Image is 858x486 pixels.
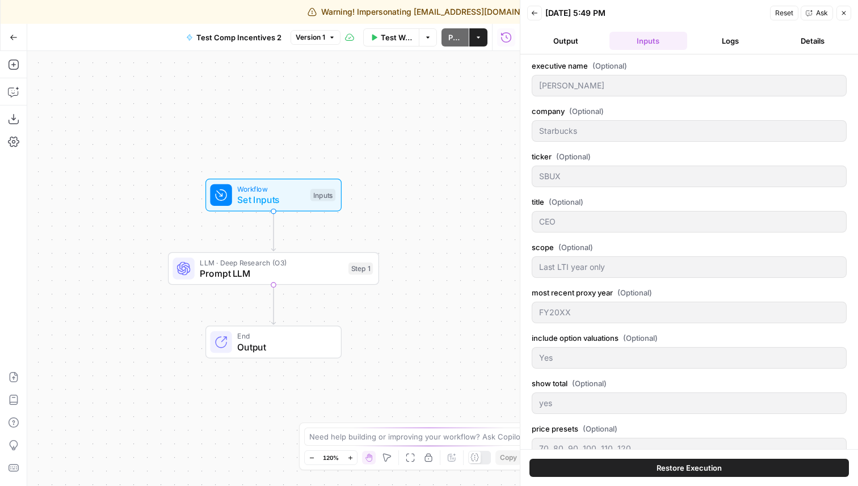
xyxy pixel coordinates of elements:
[657,462,722,474] span: Restore Execution
[237,184,305,195] span: Workflow
[609,32,687,50] button: Inputs
[532,332,847,344] label: include option valuations
[532,105,847,117] label: company
[196,32,281,43] span: Test Comp Incentives 2
[291,30,340,45] button: Version 1
[801,6,833,20] button: Ask
[532,151,847,162] label: ticker
[168,252,379,285] div: LLM · Deep Research (O3)Prompt LLMStep 1
[296,32,325,43] span: Version 1
[237,193,305,206] span: Set Inputs
[271,285,275,324] g: Edge from step_1 to end
[532,423,847,434] label: price presets
[529,459,849,477] button: Restore Execution
[237,331,330,341] span: End
[348,263,373,275] div: Step 1
[363,28,419,47] button: Test Workflow
[168,179,379,212] div: WorkflowSet InputsInputs
[692,32,769,50] button: Logs
[200,267,343,280] span: Prompt LLM
[549,196,583,208] span: (Optional)
[770,6,798,20] button: Reset
[816,8,828,18] span: Ask
[308,6,550,18] div: Warning! Impersonating [EMAIL_ADDRESS][DOMAIN_NAME]
[179,28,288,47] button: Test Comp Incentives 2
[237,340,330,354] span: Output
[448,32,462,43] span: Publish
[495,450,521,465] button: Copy
[532,378,847,389] label: show total
[532,196,847,208] label: title
[527,32,605,50] button: Output
[532,242,847,253] label: scope
[773,32,851,50] button: Details
[381,32,412,43] span: Test Workflow
[569,105,604,117] span: (Optional)
[500,453,517,463] span: Copy
[310,189,335,201] div: Inputs
[200,257,343,268] span: LLM · Deep Research (O3)
[623,332,658,344] span: (Optional)
[775,8,793,18] span: Reset
[558,242,593,253] span: (Optional)
[532,287,847,298] label: most recent proxy year
[592,60,627,71] span: (Optional)
[168,326,379,358] div: EndOutput
[572,378,607,389] span: (Optional)
[532,60,847,71] label: executive name
[583,423,617,434] span: (Optional)
[323,453,339,462] span: 120%
[271,212,275,251] g: Edge from start to step_1
[441,28,469,47] button: Publish
[556,151,591,162] span: (Optional)
[617,287,652,298] span: (Optional)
